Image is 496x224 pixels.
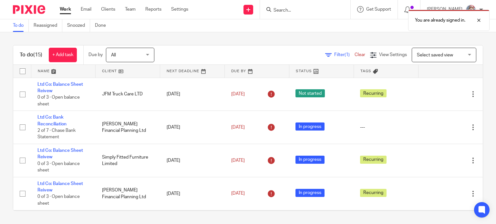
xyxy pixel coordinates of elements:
[20,52,42,58] h1: To do
[37,161,80,173] span: 0 of 3 · Open balance sheet
[37,115,67,126] a: Ltd Co: Bank Reconciliation
[231,191,245,196] span: [DATE]
[67,19,90,32] a: Snoozed
[95,19,111,32] a: Done
[231,158,245,163] span: [DATE]
[360,69,371,73] span: Tags
[96,144,160,177] td: Simply Fitted Furniture Limited
[295,89,325,97] span: Not started
[37,128,76,140] span: 2 of 7 · Chase Bank Statement
[125,6,136,13] a: Team
[49,48,77,62] a: + Add task
[231,92,245,96] span: [DATE]
[88,52,103,58] p: Due by
[101,6,115,13] a: Clients
[360,124,412,131] div: ---
[96,78,160,111] td: JFM Truck Care LTD
[466,5,476,15] img: Karen%20Pic.png
[360,156,387,164] span: Recurring
[360,189,387,197] span: Recurring
[60,6,71,13] a: Work
[145,6,161,13] a: Reports
[160,111,225,144] td: [DATE]
[37,195,80,206] span: 0 of 3 · Open balance sheet
[295,156,325,164] span: In progress
[345,53,350,57] span: (1)
[13,5,45,14] img: Pixie
[379,53,407,57] span: View Settings
[334,53,355,57] span: Filter
[96,111,160,144] td: [PERSON_NAME] Financial Planning Ltd
[37,95,80,106] span: 0 of 3 · Open balance sheet
[37,181,83,192] a: Ltd Co: Balance Sheet Reivew
[33,52,42,57] span: (15)
[160,177,225,210] td: [DATE]
[160,78,225,111] td: [DATE]
[160,144,225,177] td: [DATE]
[295,189,325,197] span: In progress
[34,19,62,32] a: Reassigned
[231,125,245,130] span: [DATE]
[37,148,83,159] a: Ltd Co: Balance Sheet Reivew
[96,177,160,210] td: [PERSON_NAME] Financial Planning Ltd
[81,6,91,13] a: Email
[417,53,453,57] span: Select saved view
[37,82,83,93] a: Ltd Co: Balance Sheet Reivew
[355,53,365,57] a: Clear
[111,53,116,57] span: All
[295,122,325,131] span: In progress
[13,19,29,32] a: To do
[415,17,465,24] p: You are already signed in.
[360,89,387,97] span: Recurring
[171,6,188,13] a: Settings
